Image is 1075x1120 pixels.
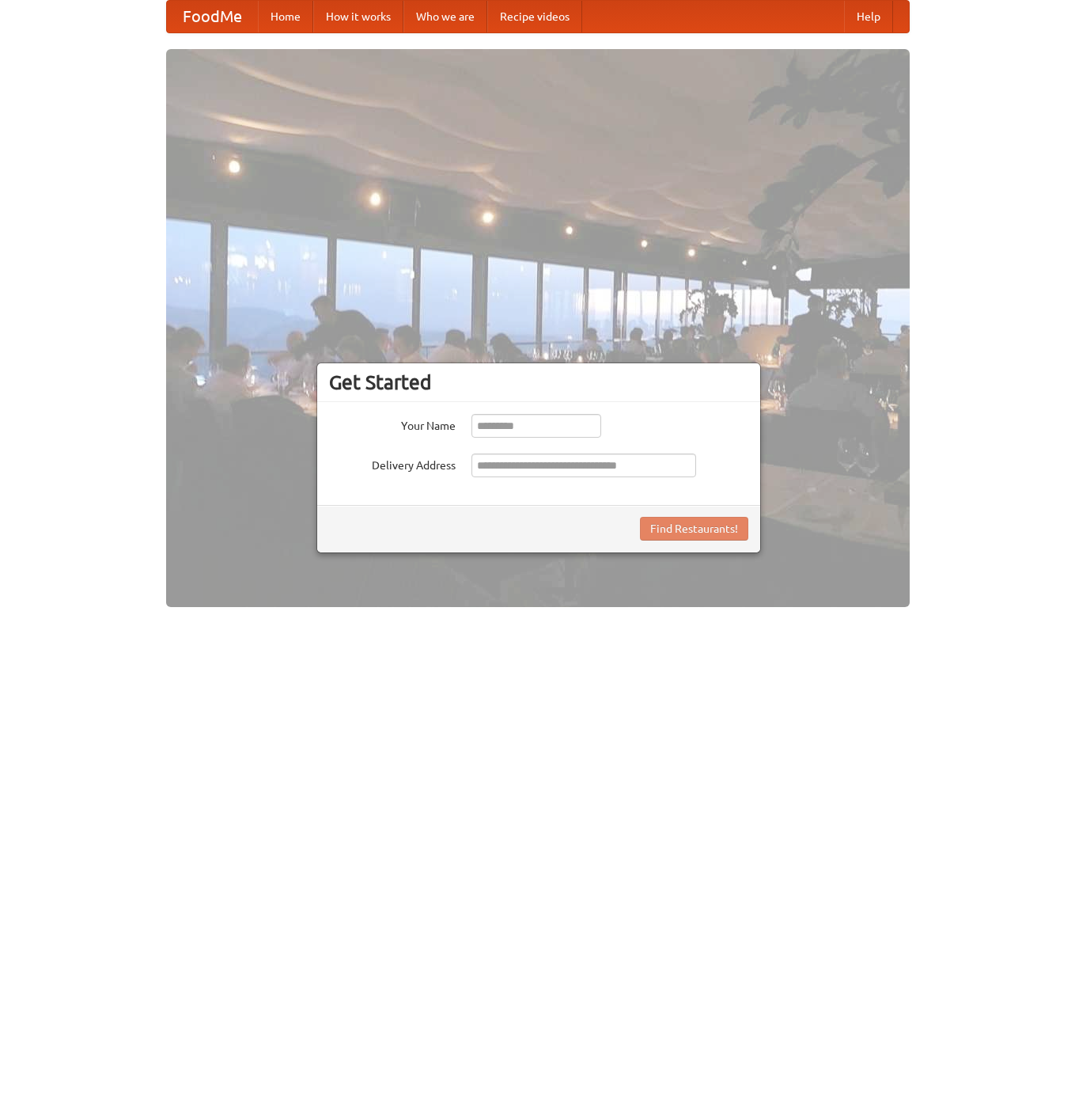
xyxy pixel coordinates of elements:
[487,1,582,32] a: Recipe videos
[329,370,748,394] h3: Get Started
[167,1,258,32] a: FoodMe
[329,414,456,434] label: Your Name
[844,1,893,32] a: Help
[403,1,487,32] a: Who we are
[329,454,456,473] label: Delivery Address
[640,517,748,541] button: Find Restaurants!
[258,1,313,32] a: Home
[313,1,403,32] a: How it works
